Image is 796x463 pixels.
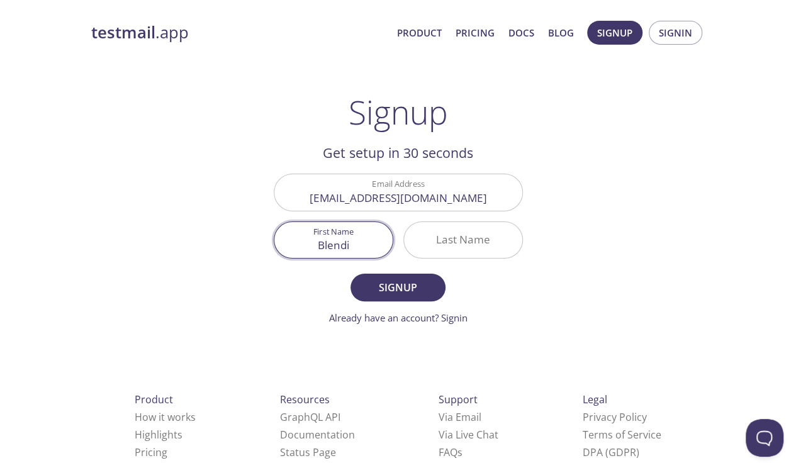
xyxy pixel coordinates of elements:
[659,25,692,41] span: Signin
[456,25,495,41] a: Pricing
[439,445,462,459] a: FAQ
[746,419,783,457] iframe: Help Scout Beacon - Open
[597,25,632,41] span: Signup
[583,410,647,424] a: Privacy Policy
[91,21,155,43] strong: testmail
[649,21,702,45] button: Signin
[135,410,196,424] a: How it works
[439,410,481,424] a: Via Email
[280,445,336,459] a: Status Page
[508,25,534,41] a: Docs
[280,428,355,442] a: Documentation
[135,393,173,406] span: Product
[439,393,478,406] span: Support
[583,445,639,459] a: DPA (GDPR)
[583,393,607,406] span: Legal
[135,445,167,459] a: Pricing
[548,25,574,41] a: Blog
[135,428,182,442] a: Highlights
[350,274,445,301] button: Signup
[397,25,442,41] a: Product
[364,279,431,296] span: Signup
[587,21,642,45] button: Signup
[329,311,468,324] a: Already have an account? Signin
[91,22,387,43] a: testmail.app
[439,428,498,442] a: Via Live Chat
[457,445,462,459] span: s
[280,410,340,424] a: GraphQL API
[280,393,330,406] span: Resources
[583,428,661,442] a: Terms of Service
[274,142,523,164] h2: Get setup in 30 seconds
[349,93,448,131] h1: Signup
